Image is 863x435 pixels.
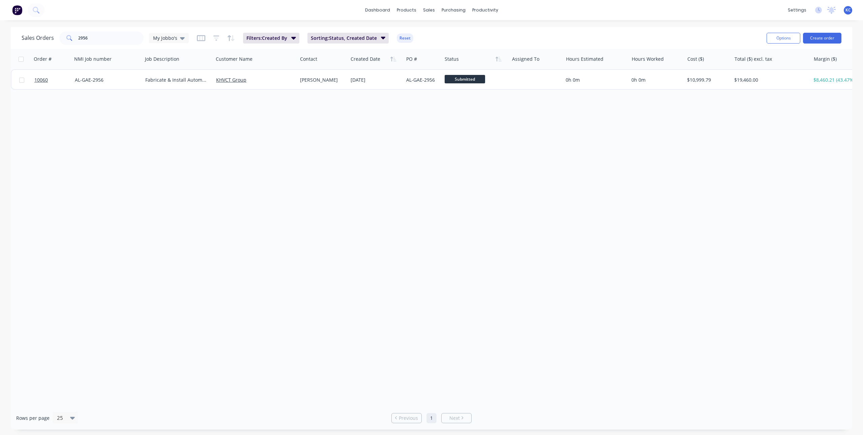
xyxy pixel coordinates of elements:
[12,5,22,15] img: Factory
[392,415,421,422] a: Previous page
[845,7,851,13] span: KC
[438,5,469,15] div: purchasing
[813,77,856,83] div: $8,460.21 (43.47%)
[145,77,207,83] div: Fabricate & Install Automatic Aluminium Sliding Gate
[426,413,437,423] a: Page 1 is your current page
[687,77,727,83] div: $10,999.79
[632,56,664,62] div: Hours Worked
[631,77,646,83] span: 0h 0m
[351,77,401,83] div: [DATE]
[34,56,52,62] div: Order #
[449,415,460,422] span: Next
[389,413,474,423] ul: Pagination
[566,56,603,62] div: Hours Estimated
[803,33,841,44] button: Create order
[469,5,502,15] div: productivity
[16,415,50,422] span: Rows per page
[34,70,75,90] a: 10060
[145,56,179,62] div: Job Description
[300,56,317,62] div: Contact
[687,56,704,62] div: Cost ($)
[420,5,438,15] div: sales
[351,56,380,62] div: Created Date
[566,77,623,83] div: 0h 0m
[734,77,804,83] div: $19,460.00
[78,31,144,45] input: Search...
[735,56,772,62] div: Total ($) excl. tax
[216,77,246,83] a: KHVCT Group
[74,56,112,62] div: NMI Job number
[307,33,389,44] button: Sorting:Status, Created Date
[153,34,177,42] span: My Jobbo's
[75,77,137,83] div: AL-GAE-2956
[243,33,299,44] button: Filters:Created By
[512,56,539,62] div: Assigned To
[22,35,54,41] h1: Sales Orders
[445,56,459,62] div: Status
[300,77,343,83] div: [PERSON_NAME]
[362,5,393,15] a: dashboard
[399,415,418,422] span: Previous
[311,35,377,42] span: Sorting: Status, Created Date
[216,56,252,62] div: Customer Name
[442,415,471,422] a: Next page
[445,75,485,83] span: Submitted
[406,56,417,62] div: PO #
[840,412,856,428] iframe: Intercom live chat
[397,33,413,43] button: Reset
[34,77,48,83] span: 10060
[406,77,438,83] div: AL-GAE-2956
[767,33,800,44] button: Options
[246,35,287,42] span: Filters: Created By
[393,5,420,15] div: products
[784,5,810,15] div: settings
[814,56,837,62] div: Margin ($)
